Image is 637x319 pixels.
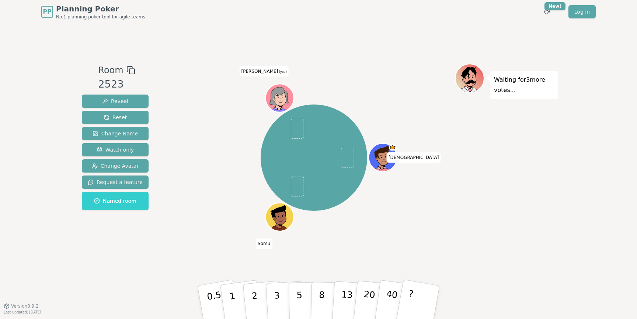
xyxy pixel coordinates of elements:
[82,111,149,124] button: Reset
[278,70,287,74] span: (you)
[88,178,143,186] span: Request a feature
[98,64,123,77] span: Room
[94,197,136,205] span: Named room
[494,75,554,95] p: Waiting for 3 more votes...
[104,114,127,121] span: Reset
[82,176,149,189] button: Request a feature
[11,303,39,309] span: Version 0.9.2
[98,77,135,92] div: 2523
[266,85,293,111] button: Click to change your avatar
[56,4,145,14] span: Planning Poker
[389,144,396,151] span: Shiva is the host
[4,303,39,309] button: Version0.9.2
[240,66,289,77] span: Click to change your name
[256,238,272,249] span: Click to change your name
[82,192,149,210] button: Named room
[82,143,149,156] button: Watch only
[97,146,134,153] span: Watch only
[93,130,138,137] span: Change Name
[387,152,441,163] span: Click to change your name
[568,5,596,18] a: Log in
[92,162,139,170] span: Change Avatar
[43,7,51,16] span: PP
[102,98,128,105] span: Reveal
[540,5,554,18] button: New!
[82,95,149,108] button: Reveal
[56,14,145,20] span: No.1 planning poker tool for agile teams
[544,2,565,10] div: New!
[82,159,149,173] button: Change Avatar
[4,310,41,314] span: Last updated: [DATE]
[41,4,145,20] a: PPPlanning PokerNo.1 planning poker tool for agile teams
[82,127,149,140] button: Change Name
